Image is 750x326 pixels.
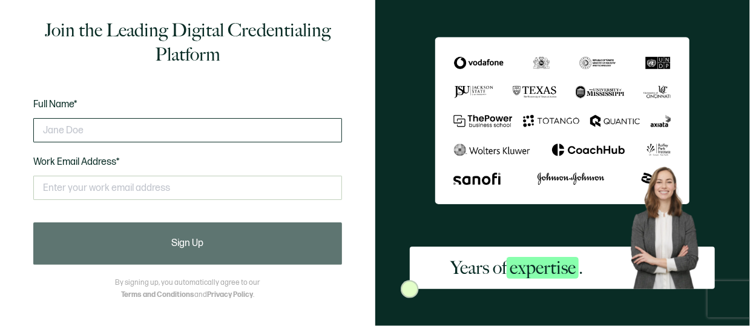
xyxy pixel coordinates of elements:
img: Sertifier Signup - Years of <span class="strong-h">expertise</span>. [435,37,689,205]
span: Work Email Address* [33,156,120,168]
a: Terms and Conditions [121,290,194,299]
span: Full Name* [33,99,77,110]
a: Privacy Policy [207,290,253,299]
img: Sertifier Signup [401,280,419,298]
img: Sertifier Signup - Years of <span class="strong-h">expertise</span>. Hero [623,161,715,289]
span: Sign Up [171,239,203,248]
button: Sign Up [33,222,342,265]
h1: Join the Leading Digital Credentialing Platform [33,18,342,67]
input: Jane Doe [33,118,342,142]
p: By signing up, you automatically agree to our and . [115,277,260,301]
span: expertise [507,257,579,279]
h2: Years of . [450,256,583,280]
input: Enter your work email address [33,176,342,200]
